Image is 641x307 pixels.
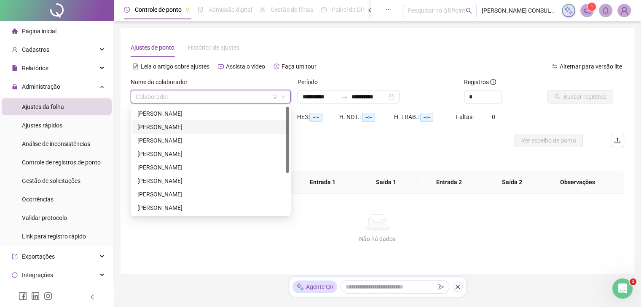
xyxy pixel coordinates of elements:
span: filter [273,94,278,99]
div: ANA CAROLINE NOGUEIRA PINTO [132,107,289,120]
div: Agente QR [292,281,337,293]
span: home [12,28,18,34]
span: Ajustes rápidos [22,122,62,129]
iframe: Intercom live chat [612,278,633,299]
span: Histórico de ajustes [188,44,239,51]
span: Análise de inconsistências [22,140,90,147]
span: close [455,284,461,290]
div: JACKELINE VIEIRA DE SOUSA DA SILVA [132,201,289,214]
span: Controle de ponto [135,6,182,13]
span: instagram [44,292,52,300]
span: pushpin [368,8,373,13]
span: Ajustes da folha [22,103,64,110]
span: dashboard [321,7,327,13]
span: Painel do DP [332,6,365,13]
div: [PERSON_NAME] [137,136,284,145]
span: --:-- [420,113,433,122]
span: pushpin [185,8,190,13]
span: Admissão digital [209,6,252,13]
div: H. NOT.: [339,112,394,122]
div: ELIMARISA PINHEIRO BONFIM [132,147,289,161]
img: sparkle-icon.fc2bf0ac1784a2077858766a79e2daf3.svg [564,6,573,15]
span: Ocorrências [22,196,54,203]
div: HE 3: [297,112,339,122]
span: Gestão de solicitações [22,177,80,184]
span: Assista o vídeo [226,63,265,70]
label: Nome do colaborador [131,77,193,87]
img: 69251 [618,4,630,17]
span: clock-circle [124,7,130,13]
span: 1 [630,278,636,285]
div: [PERSON_NAME] [137,109,284,118]
div: [PERSON_NAME] [137,149,284,159]
span: Faltas: [456,114,475,120]
span: ellipsis [385,7,391,13]
div: [PERSON_NAME] [137,190,284,199]
div: [PERSON_NAME] [137,176,284,185]
span: bell [602,7,609,14]
span: [PERSON_NAME] CONSULTORIA DE NEGÓCIOS LTDA [482,6,557,15]
span: send [438,284,444,290]
span: 1 [590,4,593,10]
span: Ajustes de ponto [131,44,174,51]
span: upload [614,137,621,144]
div: FELIPE ESTEVÃO MORAES DE SOUZA [132,161,289,174]
th: Saída 1 [354,171,418,194]
span: Administração [22,83,60,90]
span: Link para registro rápido [22,233,86,240]
div: FELIPE FERNANDES DE OLIVEIRA [132,174,289,188]
span: to [341,93,348,100]
div: H. TRAB.: [394,112,456,122]
span: Exportações [22,253,55,260]
span: left [89,294,95,300]
span: Gestão de férias [271,6,313,13]
span: notification [583,7,591,14]
span: history [274,64,279,69]
span: sun [260,7,266,13]
span: Leia o artigo sobre ajustes [141,63,209,70]
span: --:-- [309,113,322,122]
label: Período [298,77,323,87]
span: Registros [464,77,496,87]
span: down [281,94,286,99]
span: swap-right [341,93,348,100]
div: Beatriz Cristina de Oliveira Silva [132,134,289,147]
th: Saída 2 [480,171,544,194]
span: 0 [492,114,495,120]
span: file [12,65,18,71]
span: lock [12,84,18,90]
span: user-add [12,47,18,53]
th: Observações [538,171,618,194]
span: youtube [218,64,224,69]
span: facebook [19,292,27,300]
span: Integrações [22,272,53,278]
span: Observações [544,177,611,187]
sup: 1 [587,3,596,11]
span: Cadastros [22,46,49,53]
div: [PERSON_NAME] [137,122,284,132]
span: swap [552,64,558,69]
div: [PERSON_NAME] [137,203,284,212]
span: Relatórios [22,65,48,71]
div: ANA LAURA [132,120,289,134]
img: sparkle-icon.fc2bf0ac1784a2077858766a79e2daf3.svg [296,283,304,291]
span: file-text [133,64,139,69]
span: search [466,8,472,14]
span: --:-- [362,113,375,122]
span: Validar protocolo [22,214,67,221]
span: Alternar para versão lite [560,63,622,70]
span: info-circle [490,79,496,85]
div: FERNANDO CAVALCANTI BARCELOS [132,188,289,201]
span: export [12,254,18,259]
span: Página inicial [22,28,56,34]
span: file-done [198,7,204,13]
th: Entrada 1 [291,171,354,194]
th: Entrada 2 [418,171,481,194]
button: Ver espelho de ponto [515,134,583,147]
div: Não há dados [141,234,614,243]
div: [PERSON_NAME] [137,163,284,172]
button: Buscar registros [547,90,613,103]
span: Controle de registros de ponto [22,159,101,166]
span: Faça um tour [282,63,316,70]
span: linkedin [31,292,40,300]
